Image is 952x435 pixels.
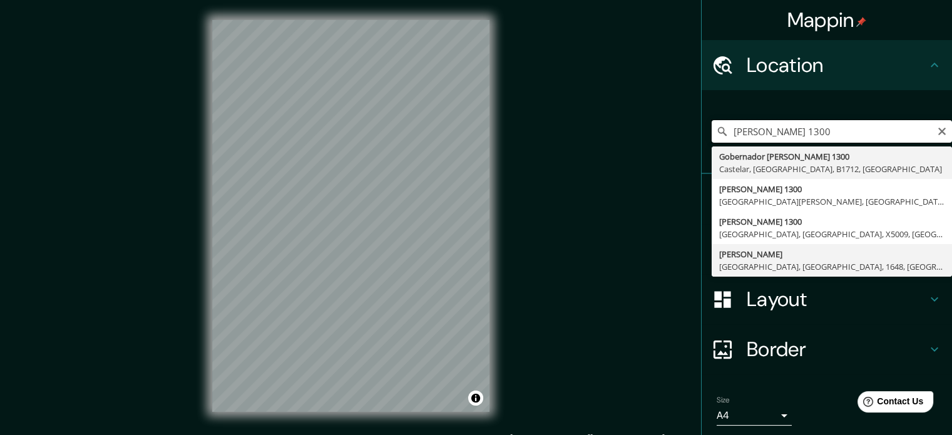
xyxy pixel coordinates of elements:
[712,120,952,143] input: Pick your city or area
[856,17,866,27] img: pin-icon.png
[747,337,927,362] h4: Border
[719,195,944,208] div: [GEOGRAPHIC_DATA][PERSON_NAME], [GEOGRAPHIC_DATA]
[719,248,944,260] div: [PERSON_NAME]
[719,163,944,175] div: Castelar, [GEOGRAPHIC_DATA], B1712, [GEOGRAPHIC_DATA]
[717,406,792,426] div: A4
[719,215,944,228] div: [PERSON_NAME] 1300
[719,183,944,195] div: [PERSON_NAME] 1300
[702,324,952,374] div: Border
[747,53,927,78] h4: Location
[787,8,867,33] h4: Mappin
[702,224,952,274] div: Style
[719,260,944,273] div: [GEOGRAPHIC_DATA], [GEOGRAPHIC_DATA], 1648, [GEOGRAPHIC_DATA]
[702,174,952,224] div: Pins
[937,125,947,136] button: Clear
[747,287,927,312] h4: Layout
[719,150,944,163] div: Gobernador [PERSON_NAME] 1300
[212,20,489,412] canvas: Map
[468,391,483,406] button: Toggle attribution
[719,228,944,240] div: [GEOGRAPHIC_DATA], [GEOGRAPHIC_DATA], X5009, [GEOGRAPHIC_DATA]
[702,40,952,90] div: Location
[841,386,938,421] iframe: Help widget launcher
[717,395,730,406] label: Size
[702,274,952,324] div: Layout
